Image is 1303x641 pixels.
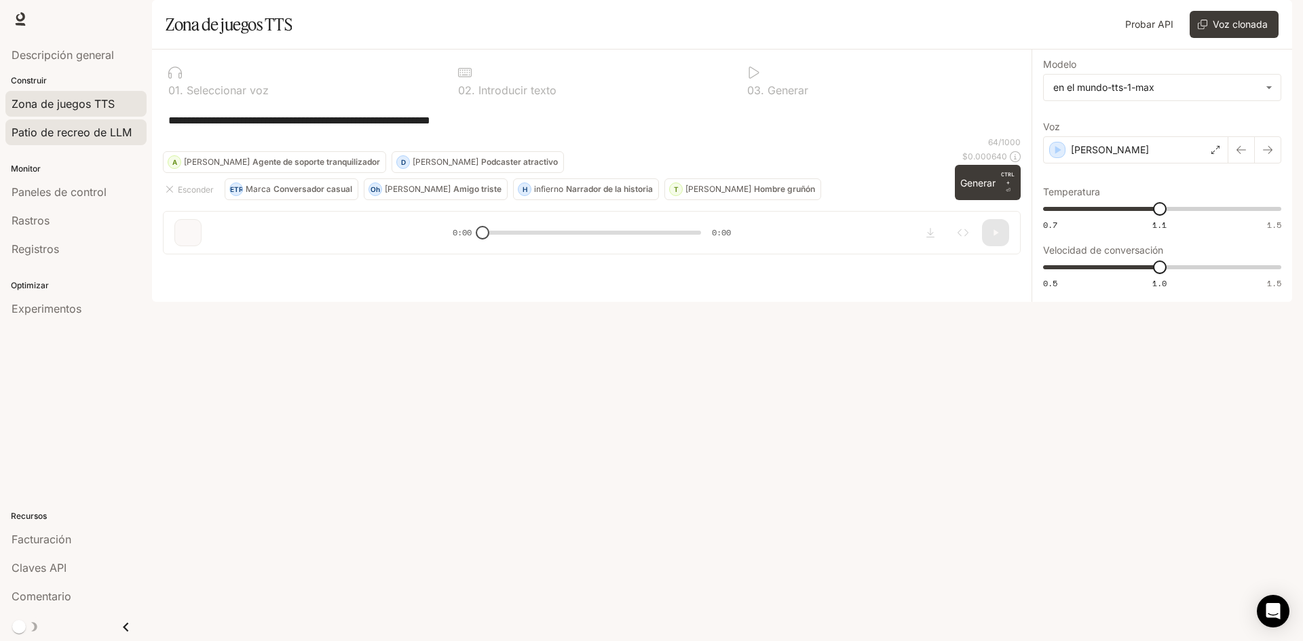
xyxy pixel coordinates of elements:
font: 0 [458,83,465,97]
font: 1.0 [1152,277,1167,289]
font: 0.5 [1043,277,1057,289]
font: $ [962,151,968,161]
font: 1.1 [1152,219,1167,231]
button: METROMarcaConversador casual [225,178,358,200]
font: 0.000640 [968,151,1007,161]
font: Temperatura [1043,186,1100,197]
font: [PERSON_NAME] [685,184,751,194]
font: 1.5 [1267,277,1281,289]
font: 1.5 [1267,219,1281,231]
font: D [401,158,406,166]
font: Velocidad de conversación [1043,244,1163,256]
font: 3 [754,83,761,97]
font: METRO [224,185,249,193]
font: Introducir texto [478,83,556,97]
font: [PERSON_NAME] [413,157,478,167]
font: 1000 [1001,137,1021,147]
div: en el mundo-tts-1-max [1044,75,1281,100]
font: 64 [988,137,998,147]
font: Marca [246,184,271,194]
button: Voz clonada [1190,11,1279,38]
font: Generar [768,83,808,97]
font: Conversador casual [273,184,352,194]
button: T[PERSON_NAME]Hombre gruñón [664,178,821,200]
button: HinfiernoNarrador de la historia [513,178,659,200]
font: Narrador de la historia [566,184,653,194]
font: Generar [960,177,996,189]
font: Seleccionar voz [187,83,269,97]
font: CTRL + [1001,171,1015,186]
font: 0 [168,83,175,97]
font: A [172,158,177,166]
button: Esconder [163,178,219,200]
a: Probar API [1120,11,1179,38]
font: Oh [371,185,380,193]
font: 1 [175,83,180,97]
font: 0 [747,83,754,97]
font: Voz clonada [1213,18,1268,30]
font: / [998,137,1001,147]
font: . [180,83,183,97]
font: ⏎ [1006,187,1011,193]
font: Podcaster atractivo [481,157,558,167]
font: en el mundo-tts-1-max [1053,81,1154,93]
font: Amigo triste [453,184,502,194]
font: 2 [465,83,472,97]
button: Oh[PERSON_NAME]Amigo triste [364,178,508,200]
font: Esconder [178,184,214,195]
font: 0.7 [1043,219,1057,231]
font: infierno [534,184,563,194]
font: Agente de soporte tranquilizador [252,157,380,167]
font: Modelo [1043,58,1076,70]
font: [PERSON_NAME] [184,157,250,167]
button: A[PERSON_NAME]Agente de soporte tranquilizador [163,151,386,173]
font: [PERSON_NAME] [385,184,451,194]
font: . [472,83,475,97]
font: Voz [1043,121,1060,132]
font: Zona de juegos TTS [166,14,292,35]
button: GenerarCTRL +⏎ [955,165,1021,200]
font: Probar API [1125,18,1173,30]
font: . [761,83,764,97]
div: Abrir Intercom Messenger [1257,595,1289,627]
button: D[PERSON_NAME]Podcaster atractivo [392,151,564,173]
font: [PERSON_NAME] [1071,144,1149,155]
font: T [674,185,679,193]
font: H [523,185,527,193]
font: Hombre gruñón [754,184,815,194]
